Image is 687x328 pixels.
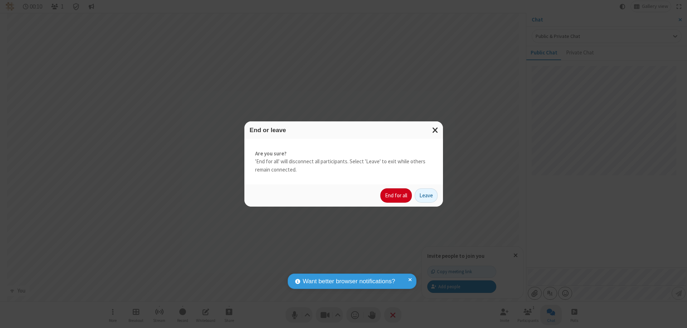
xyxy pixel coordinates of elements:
div: 'End for all' will disconnect all participants. Select 'Leave' to exit while others remain connec... [244,139,443,185]
button: Leave [415,188,438,203]
button: End for all [380,188,412,203]
h3: End or leave [250,127,438,134]
button: Close modal [428,121,443,139]
span: Want better browser notifications? [303,277,395,286]
strong: Are you sure? [255,150,432,158]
